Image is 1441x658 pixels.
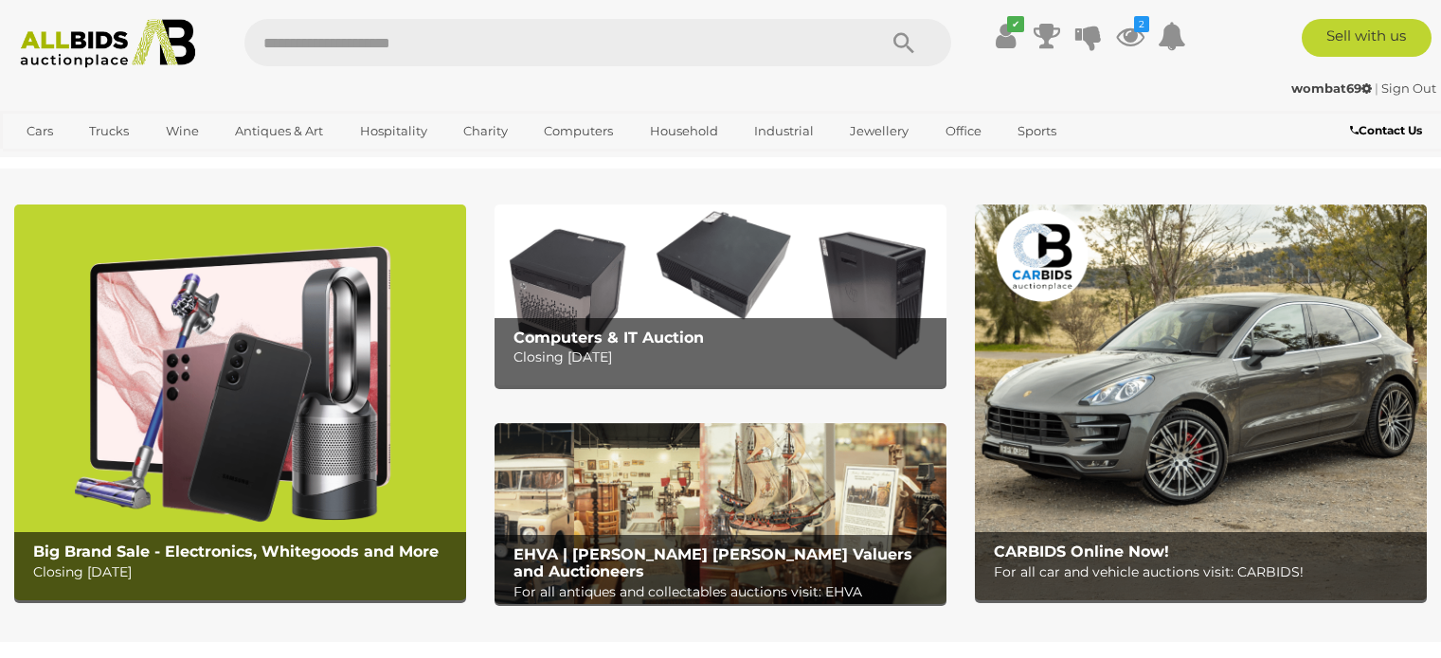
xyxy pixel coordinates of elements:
[1291,80,1375,96] a: wombat69
[838,116,921,147] a: Jewellery
[153,116,211,147] a: Wine
[513,346,937,369] p: Closing [DATE]
[348,116,440,147] a: Hospitality
[975,205,1427,600] img: CARBIDS Online Now!
[742,116,826,147] a: Industrial
[10,19,206,68] img: Allbids.com.au
[1350,123,1422,137] b: Contact Us
[495,423,946,604] img: EHVA | Evans Hastings Valuers and Auctioneers
[994,560,1417,584] p: For all car and vehicle auctions visit: CARBIDS!
[495,423,946,604] a: EHVA | Evans Hastings Valuers and Auctioneers EHVA | [PERSON_NAME] [PERSON_NAME] Valuers and Auct...
[1005,116,1069,147] a: Sports
[33,560,457,584] p: Closing [DATE]
[495,205,946,385] a: Computers & IT Auction Computers & IT Auction Closing [DATE]
[14,116,65,147] a: Cars
[638,116,730,147] a: Household
[513,580,937,604] p: For all antiques and collectables auctions visit: EHVA
[77,116,141,147] a: Trucks
[1375,80,1378,96] span: |
[223,116,335,147] a: Antiques & Art
[1302,19,1432,57] a: Sell with us
[451,116,520,147] a: Charity
[975,205,1427,600] a: CARBIDS Online Now! CARBIDS Online Now! For all car and vehicle auctions visit: CARBIDS!
[1134,16,1149,32] i: 2
[1291,80,1372,96] strong: wombat69
[994,542,1169,560] b: CARBIDS Online Now!
[495,205,946,385] img: Computers & IT Auction
[33,542,439,560] b: Big Brand Sale - Electronics, Whitegoods and More
[513,545,912,580] b: EHVA | [PERSON_NAME] [PERSON_NAME] Valuers and Auctioneers
[856,19,951,66] button: Search
[1381,80,1436,96] a: Sign Out
[1116,19,1144,53] a: 2
[991,19,1019,53] a: ✔
[513,329,704,347] b: Computers & IT Auction
[1350,120,1427,141] a: Contact Us
[1007,16,1024,32] i: ✔
[14,205,466,600] a: Big Brand Sale - Electronics, Whitegoods and More Big Brand Sale - Electronics, Whitegoods and Mo...
[531,116,625,147] a: Computers
[14,205,466,600] img: Big Brand Sale - Electronics, Whitegoods and More
[933,116,994,147] a: Office
[14,147,173,178] a: [GEOGRAPHIC_DATA]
